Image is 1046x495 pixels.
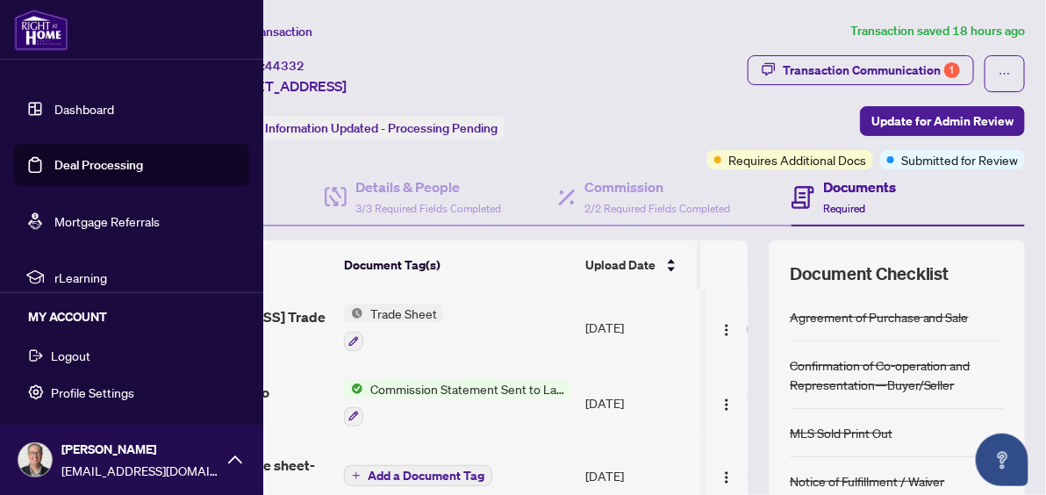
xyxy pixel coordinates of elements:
div: Agreement of Purchase and Sale [790,307,969,326]
a: Deal Processing [54,157,143,173]
img: Logo [720,323,734,337]
h4: Commission [584,176,730,197]
div: Transaction Communication [783,56,960,84]
th: Status [698,240,847,290]
span: Required [823,202,865,215]
span: rLearning [54,268,237,287]
span: Profile Settings [51,378,134,406]
div: 1 [944,62,960,78]
button: Logo [713,313,741,341]
h4: Documents [823,176,896,197]
img: Logo [720,470,734,484]
img: Status Icon [344,304,363,323]
h5: MY ACCOUNT [28,307,249,326]
span: 3/3 Required Fields Completed [355,202,501,215]
button: Update for Admin Review [860,106,1025,136]
span: plus [352,471,361,480]
td: [DATE] [578,365,698,441]
button: Status IconTrade Sheet [344,304,444,351]
div: Status: [218,116,505,140]
span: Add a Document Tag [368,470,484,482]
span: Requires Additional Docs [728,150,866,169]
span: Logout [51,341,90,369]
div: Notice of Fulfillment / Waiver [790,471,945,491]
span: [STREET_ADDRESS] [218,75,347,97]
span: [PERSON_NAME] [61,440,219,459]
article: Transaction saved 18 hours ago [850,21,1025,41]
button: Profile Settings [14,377,249,407]
button: Status IconCommission Statement Sent to Lawyer [344,379,571,427]
button: Transaction Communication1 [748,55,974,85]
div: Confirmation of Co-operation and Representation—Buyer/Seller [790,355,1004,394]
span: Submitted for Review [901,150,1018,169]
span: Trade Sheet [363,304,444,323]
button: Logo [713,462,741,490]
span: Upload Date [585,255,656,275]
td: [DATE] [578,290,698,365]
h4: Details & People [355,176,501,197]
button: Add a Document Tag [344,465,492,486]
span: 2/2 Required Fields Completed [584,202,730,215]
th: Upload Date [578,240,698,290]
button: Logout [14,341,249,370]
span: Information Updated - Processing Pending [265,120,498,136]
span: Document Checklist [790,262,949,286]
a: Dashboard [54,101,114,117]
span: 44332 [265,58,304,74]
span: View Transaction [219,24,312,39]
button: Open asap [976,434,1028,486]
div: MLS Sold Print Out [790,423,892,442]
img: Logo [720,398,734,412]
a: Mortgage Referrals [54,213,160,229]
span: ellipsis [999,68,1011,80]
th: Document Tag(s) [337,240,578,290]
img: Status Icon [344,379,363,398]
span: [EMAIL_ADDRESS][DOMAIN_NAME] [61,461,219,480]
button: Logo [713,389,741,417]
img: logo [14,9,68,51]
span: Update for Admin Review [871,107,1014,135]
span: Commission Statement Sent to Lawyer [363,379,571,398]
img: Profile Icon [18,443,52,477]
button: Add a Document Tag [344,464,492,487]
